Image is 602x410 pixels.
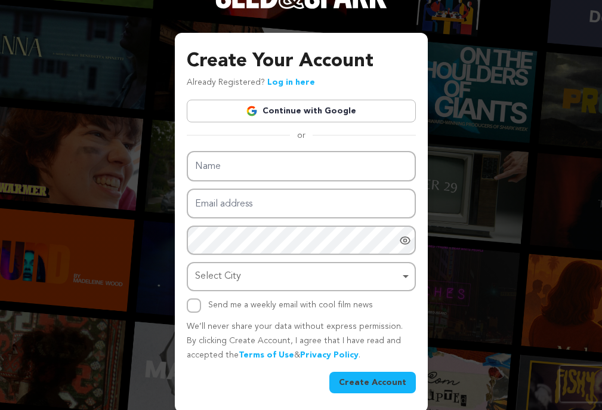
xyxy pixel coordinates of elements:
[246,105,258,117] img: Google logo
[267,78,315,87] a: Log in here
[187,47,416,76] h3: Create Your Account
[239,351,294,359] a: Terms of Use
[300,351,359,359] a: Privacy Policy
[187,151,416,181] input: Name
[399,235,411,246] a: Show password as plain text. Warning: this will display your password on the screen.
[208,301,373,309] label: Send me a weekly email with cool film news
[187,189,416,219] input: Email address
[329,372,416,393] button: Create Account
[290,130,313,141] span: or
[195,268,400,285] div: Select City
[187,76,315,90] p: Already Registered?
[187,100,416,122] a: Continue with Google
[187,320,416,362] p: We’ll never share your data without express permission. By clicking Create Account, I agree that ...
